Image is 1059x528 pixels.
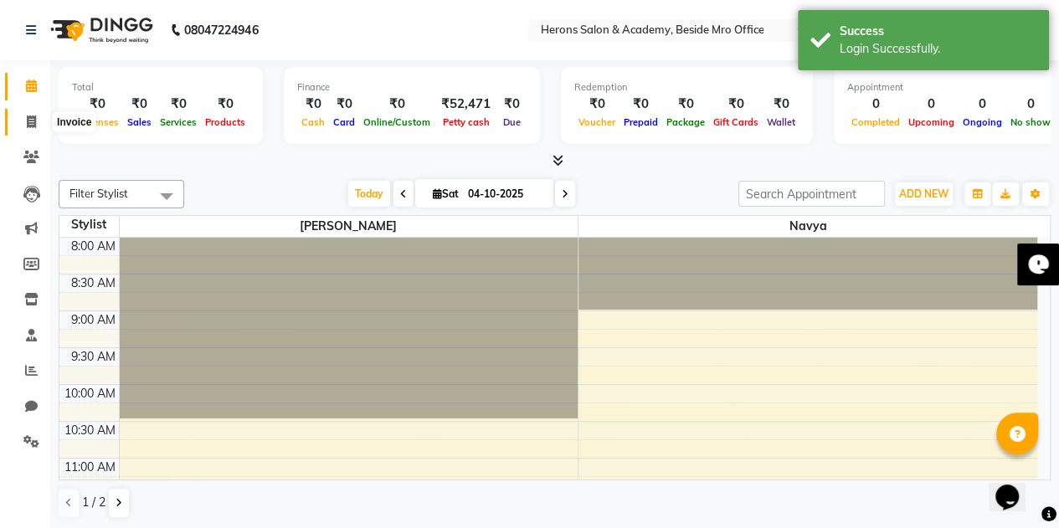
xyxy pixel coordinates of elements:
span: Sat [429,187,463,200]
div: ₹0 [297,95,329,114]
div: Redemption [574,80,799,95]
div: 8:00 AM [68,238,119,255]
div: ₹0 [359,95,434,114]
div: ₹0 [662,95,709,114]
div: ₹0 [574,95,619,114]
div: ₹0 [763,95,799,114]
span: Completed [847,116,904,128]
span: Cash [297,116,329,128]
div: 0 [959,95,1006,114]
span: Today [348,181,390,207]
span: Package [662,116,709,128]
b: 08047224946 [184,7,258,54]
div: ₹0 [497,95,527,114]
span: Petty cash [439,116,494,128]
div: 0 [904,95,959,114]
div: ₹0 [123,95,156,114]
span: Sales [123,116,156,128]
span: Voucher [574,116,619,128]
span: Gift Cards [709,116,763,128]
div: ₹52,471 [434,95,497,114]
div: 9:30 AM [68,348,119,366]
input: 2025-10-04 [463,182,547,207]
div: Login Successfully. [840,40,1036,58]
span: [PERSON_NAME] [120,216,578,237]
div: 10:00 AM [61,385,119,402]
div: Stylist [59,216,119,233]
div: Total [72,80,249,95]
div: Invoice [53,112,95,132]
span: 1 / 2 [82,494,105,511]
div: ₹0 [72,95,123,114]
div: 0 [847,95,904,114]
iframe: chat widget [989,461,1042,511]
span: Due [499,116,525,128]
div: ₹0 [709,95,763,114]
div: Finance [297,80,527,95]
div: 8:30 AM [68,274,119,292]
div: 0 [1006,95,1055,114]
span: Filter Stylist [69,187,128,200]
img: logo [43,7,157,54]
span: Online/Custom [359,116,434,128]
span: Upcoming [904,116,959,128]
span: Wallet [763,116,799,128]
span: Services [156,116,201,128]
span: Products [201,116,249,128]
span: Prepaid [619,116,662,128]
div: 10:30 AM [61,422,119,439]
div: ₹0 [329,95,359,114]
span: Card [329,116,359,128]
div: ₹0 [201,95,249,114]
div: 11:00 AM [61,459,119,476]
button: ADD NEW [895,182,953,206]
span: Ongoing [959,116,1006,128]
div: 9:00 AM [68,311,119,329]
span: No show [1006,116,1055,128]
span: ADD NEW [899,187,948,200]
span: Navya [578,216,1037,237]
div: Success [840,23,1036,40]
div: Appointment [847,80,1055,95]
div: ₹0 [156,95,201,114]
input: Search Appointment [738,181,885,207]
div: ₹0 [619,95,662,114]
